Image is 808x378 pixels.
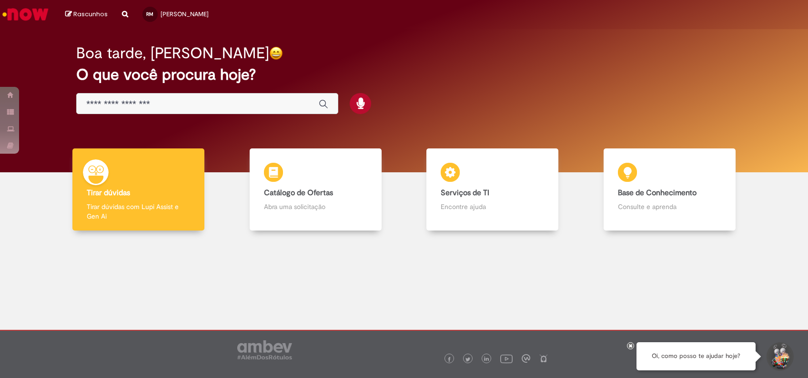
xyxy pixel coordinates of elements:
h2: Boa tarde, [PERSON_NAME] [76,45,269,62]
a: Base de Conhecimento Consulte e aprenda [581,148,758,231]
b: Catálogo de Ofertas [264,188,333,198]
img: happy-face.png [269,46,283,60]
img: logo_footer_facebook.png [447,357,452,362]
div: Oi, como posso te ajudar hoje? [636,342,756,370]
img: logo_footer_youtube.png [500,352,513,365]
img: ServiceNow [1,5,50,24]
p: Consulte e aprenda [618,202,721,211]
a: Rascunhos [65,10,108,19]
img: logo_footer_workplace.png [522,354,530,363]
p: Encontre ajuda [441,202,544,211]
a: Tirar dúvidas Tirar dúvidas com Lupi Assist e Gen Ai [50,148,227,231]
b: Tirar dúvidas [87,188,130,198]
img: logo_footer_linkedin.png [484,357,489,362]
img: logo_footer_ambev_rotulo_gray.png [237,340,292,359]
span: [PERSON_NAME] [161,10,209,18]
a: Serviços de TI Encontre ajuda [404,148,581,231]
img: logo_footer_naosei.png [539,354,548,363]
b: Serviços de TI [441,188,489,198]
span: RM [146,11,153,17]
b: Base de Conhecimento [618,188,697,198]
img: logo_footer_twitter.png [465,357,470,362]
h2: O que você procura hoje? [76,66,731,83]
p: Tirar dúvidas com Lupi Assist e Gen Ai [87,202,190,221]
p: Abra uma solicitação [264,202,367,211]
button: Iniciar Conversa de Suporte [765,342,794,371]
a: Catálogo de Ofertas Abra uma solicitação [227,148,404,231]
span: Rascunhos [73,10,108,19]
